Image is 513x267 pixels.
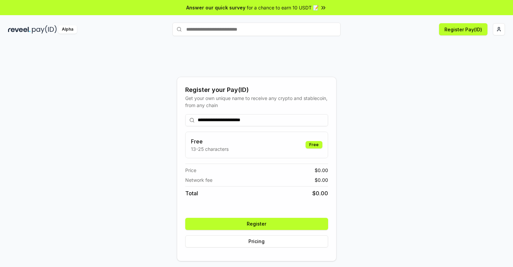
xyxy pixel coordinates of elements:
[185,95,328,109] div: Get your own unique name to receive any crypto and stablecoin, from any chain
[186,4,245,11] span: Answer our quick survey
[185,218,328,230] button: Register
[32,25,57,34] img: pay_id
[312,189,328,197] span: $ 0.00
[306,141,322,148] div: Free
[315,167,328,174] span: $ 0.00
[8,25,31,34] img: reveel_dark
[185,235,328,247] button: Pricing
[191,137,229,145] h3: Free
[439,23,487,35] button: Register Pay(ID)
[247,4,319,11] span: for a chance to earn 10 USDT 📝
[58,25,77,34] div: Alpha
[185,176,212,183] span: Network fee
[191,145,229,153] p: 13-25 characters
[185,167,196,174] span: Price
[185,189,198,197] span: Total
[315,176,328,183] span: $ 0.00
[185,85,328,95] div: Register your Pay(ID)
